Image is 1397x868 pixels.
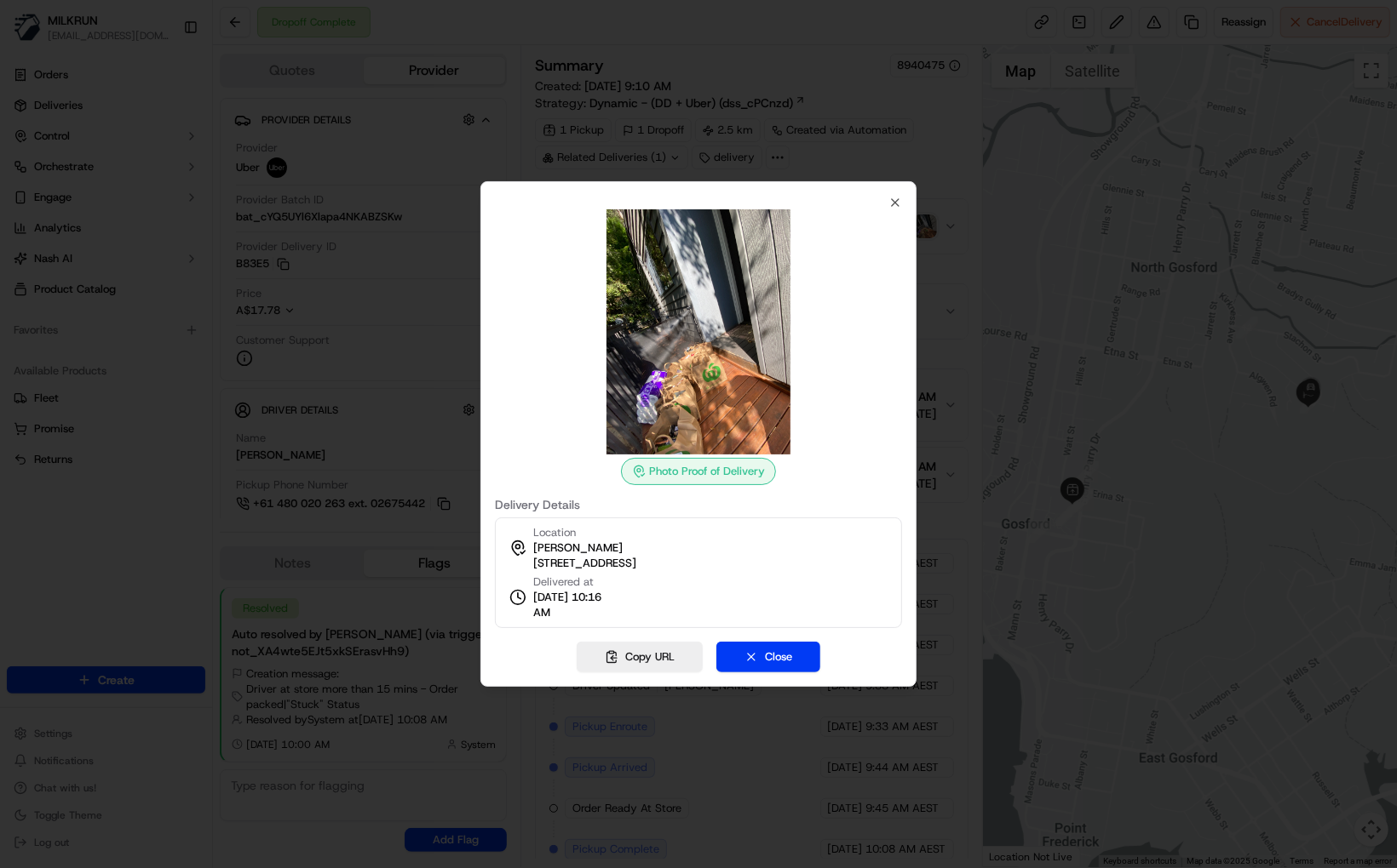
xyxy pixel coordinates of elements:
span: [PERSON_NAME] [533,540,623,556]
button: Close [716,642,820,672]
span: Delivered at [533,574,612,590]
label: Delivery Details [495,499,902,511]
span: [STREET_ADDRESS] [533,556,636,571]
button: Copy URL [577,642,703,672]
span: [DATE] 10:16 AM [533,590,612,620]
div: Photo Proof of Delivery [621,458,776,485]
span: Location [533,525,576,540]
img: photo_proof_of_delivery image [576,209,821,454]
